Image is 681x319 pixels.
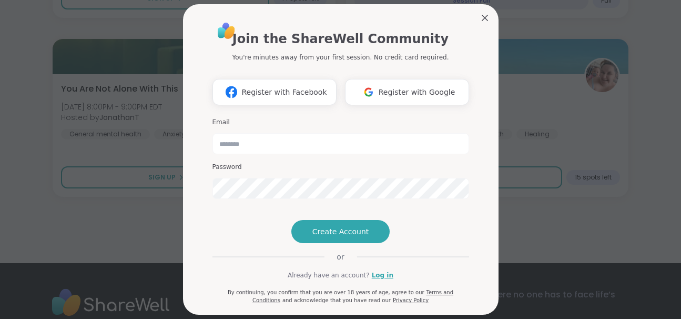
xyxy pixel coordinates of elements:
[212,118,469,127] h3: Email
[359,82,379,102] img: ShareWell Logomark
[232,53,449,62] p: You're minutes away from your first session. No credit card required.
[291,220,390,243] button: Create Account
[215,19,238,43] img: ShareWell Logo
[232,29,449,48] h1: Join the ShareWell Community
[252,290,453,303] a: Terms and Conditions
[324,252,357,262] span: or
[228,290,424,295] span: By continuing, you confirm that you are over 18 years of age, agree to our
[241,87,327,98] span: Register with Facebook
[345,79,469,105] button: Register with Google
[212,163,469,172] h3: Password
[221,82,241,102] img: ShareWell Logomark
[372,271,393,280] a: Log in
[288,271,370,280] span: Already have an account?
[379,87,455,98] span: Register with Google
[312,226,369,237] span: Create Account
[212,79,337,105] button: Register with Facebook
[282,297,391,303] span: and acknowledge that you have read our
[393,297,429,303] a: Privacy Policy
